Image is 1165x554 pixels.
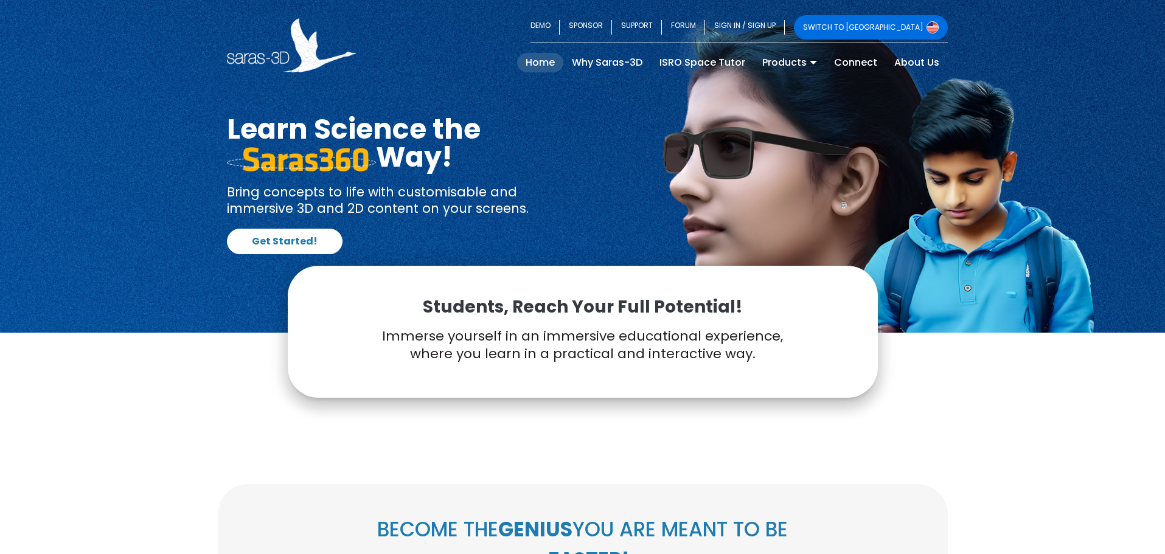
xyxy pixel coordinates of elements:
a: SWITCH TO [GEOGRAPHIC_DATA] [794,15,948,40]
h1: Learn Science the Way! [227,115,574,171]
img: saras 360 [227,147,376,171]
a: FORUM [662,15,705,40]
a: SPONSOR [560,15,612,40]
a: SIGN IN / SIGN UP [705,15,785,40]
a: ISRO Space Tutor [651,53,754,72]
img: Saras 3D [227,18,356,72]
a: Products [754,53,826,72]
p: Immerse yourself in an immersive educational experience, where you learn in a practical and inter... [318,328,847,362]
a: Get Started! [227,229,343,254]
a: Why Saras-3D [563,53,651,72]
img: Switch to USA [927,21,939,33]
a: Home [517,53,563,72]
a: Connect [826,53,886,72]
a: SUPPORT [612,15,662,40]
p: Students, Reach Your Full Potential! [318,296,847,318]
a: DEMO [530,15,560,40]
b: GENIUS [498,515,572,544]
p: Bring concepts to life with customisable and immersive 3D and 2D content on your screens. [227,184,574,217]
a: About Us [886,53,948,72]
